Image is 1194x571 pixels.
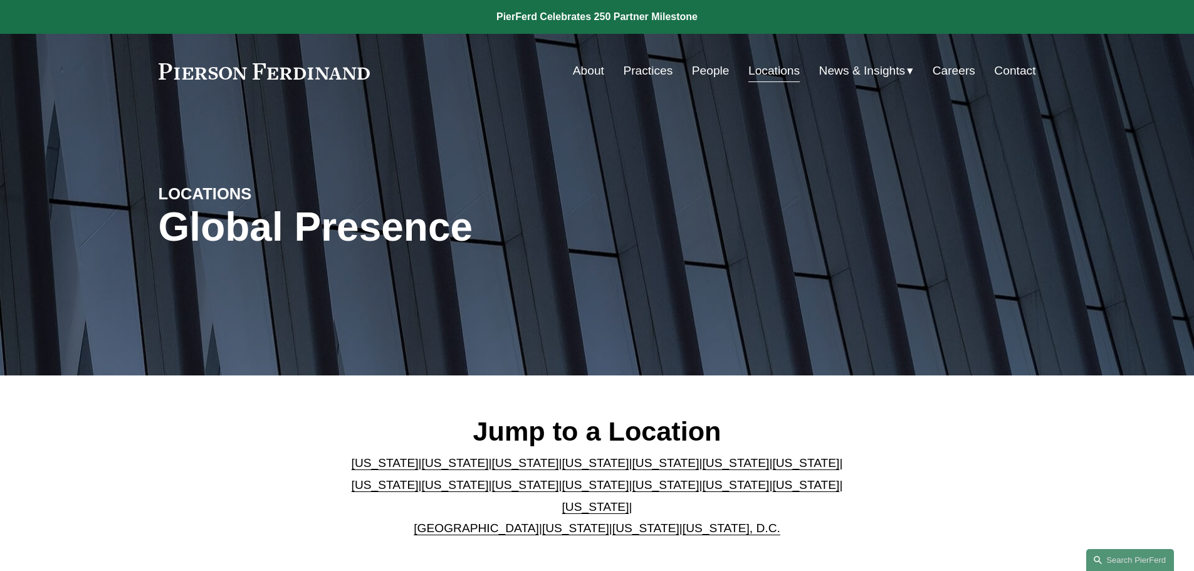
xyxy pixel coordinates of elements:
h1: Global Presence [159,204,743,250]
a: [US_STATE] [612,521,679,535]
a: About [573,59,604,83]
h2: Jump to a Location [341,415,853,448]
a: Careers [933,59,975,83]
span: News & Insights [819,60,906,82]
a: folder dropdown [819,59,914,83]
a: [US_STATE] [492,478,559,491]
a: [US_STATE] [562,500,629,513]
a: [US_STATE] [772,478,839,491]
a: [US_STATE] [772,456,839,469]
a: [US_STATE] [492,456,559,469]
a: [US_STATE] [352,456,419,469]
a: Contact [994,59,1035,83]
a: [US_STATE] [422,478,489,491]
a: [US_STATE] [632,478,699,491]
a: People [692,59,730,83]
a: [US_STATE] [542,521,609,535]
a: [US_STATE] [702,478,769,491]
p: | | | | | | | | | | | | | | | | | | [341,453,853,539]
a: Practices [623,59,673,83]
a: [US_STATE] [562,478,629,491]
h4: LOCATIONS [159,184,378,204]
a: [US_STATE] [702,456,769,469]
a: [US_STATE] [352,478,419,491]
a: [GEOGRAPHIC_DATA] [414,521,539,535]
a: [US_STATE] [632,456,699,469]
a: Search this site [1086,549,1174,571]
a: [US_STATE] [562,456,629,469]
a: [US_STATE], D.C. [683,521,780,535]
a: Locations [748,59,800,83]
a: [US_STATE] [422,456,489,469]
